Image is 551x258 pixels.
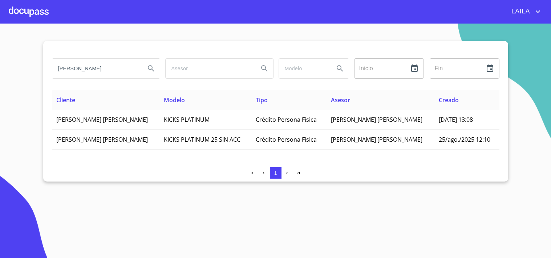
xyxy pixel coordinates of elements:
input: search [279,59,328,78]
span: [PERSON_NAME] [PERSON_NAME] [56,116,148,124]
span: KICKS PLATINUM 25 SIN ACC [164,136,240,143]
span: Creado [439,96,459,104]
button: Search [256,60,273,77]
span: 25/ago./2025 12:10 [439,136,490,143]
span: Crédito Persona Física [256,136,317,143]
span: [PERSON_NAME] [PERSON_NAME] [56,136,148,143]
button: Search [142,60,160,77]
span: Tipo [256,96,268,104]
span: Asesor [331,96,350,104]
button: Search [331,60,349,77]
span: Crédito Persona Física [256,116,317,124]
span: 1 [274,170,277,176]
span: [PERSON_NAME] [PERSON_NAME] [331,136,422,143]
span: KICKS PLATINUM [164,116,210,124]
span: [PERSON_NAME] [PERSON_NAME] [331,116,422,124]
span: [DATE] 13:08 [439,116,473,124]
span: LAILA [506,6,534,17]
span: Cliente [56,96,75,104]
button: account of current user [506,6,542,17]
span: Modelo [164,96,185,104]
button: 1 [270,167,281,179]
input: search [166,59,253,78]
input: search [52,59,139,78]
